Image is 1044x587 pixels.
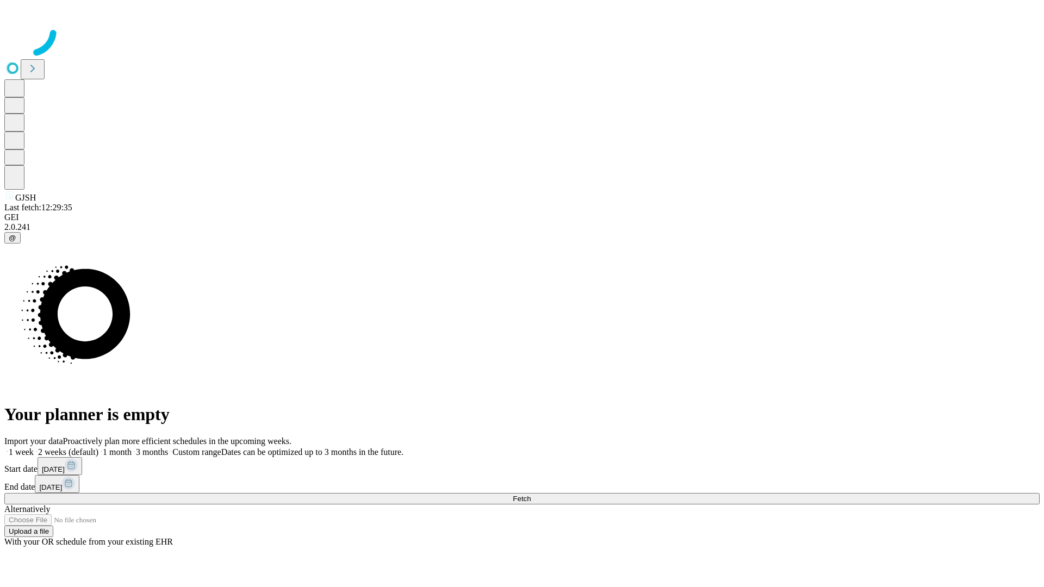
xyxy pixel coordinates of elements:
[4,436,63,446] span: Import your data
[4,213,1040,222] div: GEI
[136,447,168,457] span: 3 months
[4,493,1040,504] button: Fetch
[38,447,98,457] span: 2 weeks (default)
[4,504,50,514] span: Alternatively
[9,447,34,457] span: 1 week
[103,447,132,457] span: 1 month
[35,475,79,493] button: [DATE]
[4,457,1040,475] div: Start date
[42,465,65,473] span: [DATE]
[63,436,291,446] span: Proactively plan more efficient schedules in the upcoming weeks.
[4,222,1040,232] div: 2.0.241
[4,537,173,546] span: With your OR schedule from your existing EHR
[221,447,403,457] span: Dates can be optimized up to 3 months in the future.
[172,447,221,457] span: Custom range
[4,232,21,243] button: @
[4,526,53,537] button: Upload a file
[15,193,36,202] span: GJSH
[4,203,72,212] span: Last fetch: 12:29:35
[513,495,531,503] span: Fetch
[9,234,16,242] span: @
[4,475,1040,493] div: End date
[39,483,62,491] span: [DATE]
[4,404,1040,424] h1: Your planner is empty
[38,457,82,475] button: [DATE]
